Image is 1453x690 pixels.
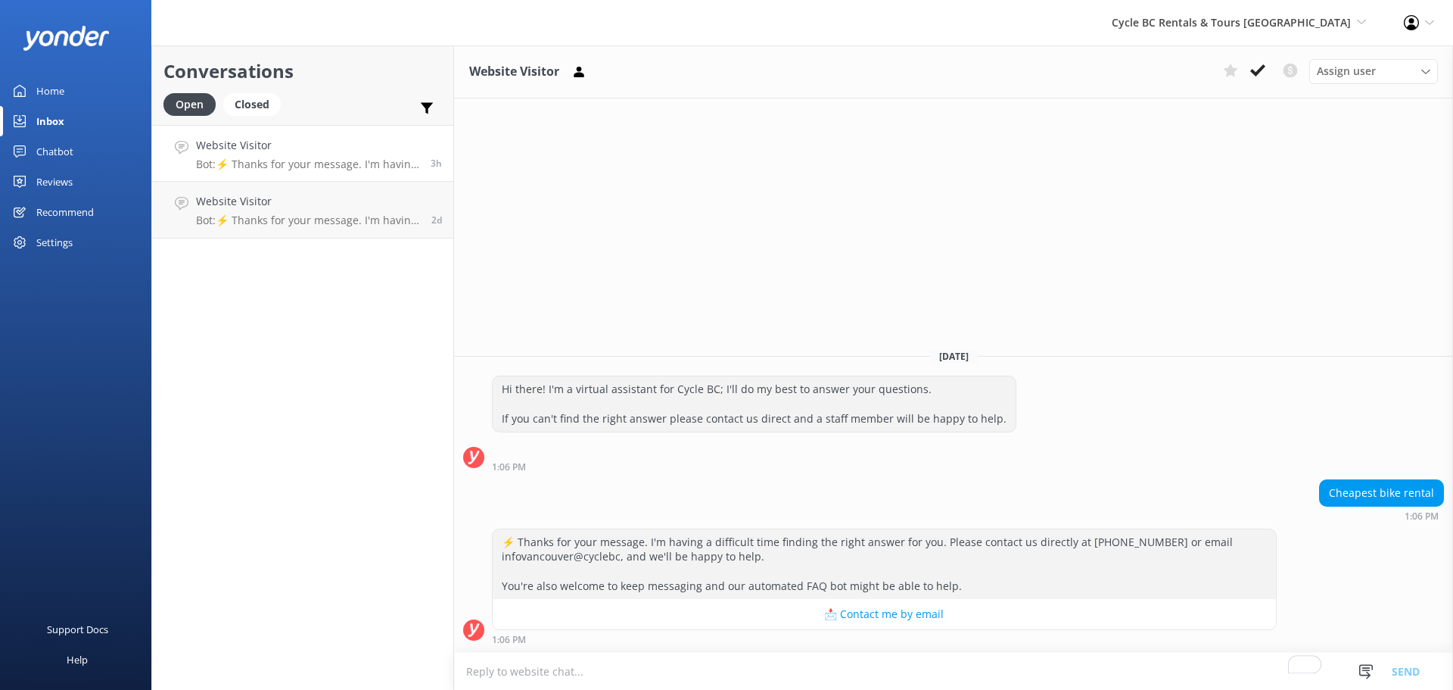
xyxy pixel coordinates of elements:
[492,634,1277,645] div: Sep 27 2025 01:06pm (UTC -07:00) America/Tijuana
[1309,59,1438,83] div: Assign User
[36,167,73,197] div: Reviews
[152,125,453,182] a: Website VisitorBot:⚡ Thanks for your message. I'm having a difficult time finding the right answe...
[1320,480,1443,506] div: Cheapest bike rental
[493,599,1276,629] button: 📩 Contact me by email
[163,93,216,116] div: Open
[163,57,442,86] h2: Conversations
[493,376,1016,432] div: Hi there! I'm a virtual assistant for Cycle BC; I'll do my best to answer your questions. If you ...
[163,95,223,112] a: Open
[1317,63,1376,80] span: Assign user
[469,62,559,82] h3: Website Visitor
[223,95,288,112] a: Closed
[47,614,108,645] div: Support Docs
[431,214,442,226] span: Sep 24 2025 05:26pm (UTC -07:00) America/Tijuana
[67,645,88,675] div: Help
[454,653,1453,690] textarea: To enrich screen reader interactions, please activate Accessibility in Grammarly extension settings
[196,137,419,154] h4: Website Visitor
[36,106,64,136] div: Inbox
[492,635,526,645] strong: 1:06 PM
[36,197,94,227] div: Recommend
[493,529,1276,599] div: ⚡ Thanks for your message. I'm having a difficult time finding the right answer for you. Please c...
[1405,512,1439,521] strong: 1:06 PM
[36,227,73,258] div: Settings
[196,193,420,210] h4: Website Visitor
[36,76,64,106] div: Home
[196,214,420,227] p: Bot: ⚡ Thanks for your message. I'm having a difficult time finding the right answer for you. Ple...
[1112,15,1351,30] span: Cycle BC Rentals & Tours [GEOGRAPHIC_DATA]
[492,463,526,472] strong: 1:06 PM
[223,93,281,116] div: Closed
[152,182,453,239] a: Website VisitorBot:⚡ Thanks for your message. I'm having a difficult time finding the right answe...
[492,461,1016,472] div: Sep 27 2025 01:06pm (UTC -07:00) America/Tijuana
[1319,510,1444,521] div: Sep 27 2025 01:06pm (UTC -07:00) America/Tijuana
[431,157,442,170] span: Sep 27 2025 01:06pm (UTC -07:00) America/Tijuana
[930,350,978,363] span: [DATE]
[36,136,73,167] div: Chatbot
[196,158,419,171] p: Bot: ⚡ Thanks for your message. I'm having a difficult time finding the right answer for you. Ple...
[23,26,110,51] img: yonder-white-logo.png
